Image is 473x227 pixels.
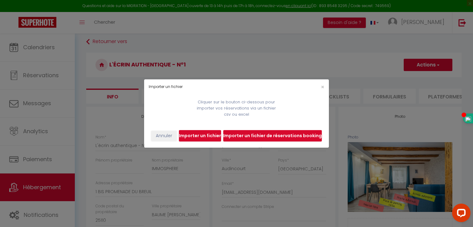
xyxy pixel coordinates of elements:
[321,84,324,90] button: Close
[447,201,473,227] iframe: LiveChat chat widget
[149,84,263,90] h4: Importer un fichier
[321,83,324,91] span: ×
[194,99,279,118] p: Cliquer sur le bouton ci-dessous pour importer vos réservations via un fichier csv ou excel
[151,131,177,141] button: Annuler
